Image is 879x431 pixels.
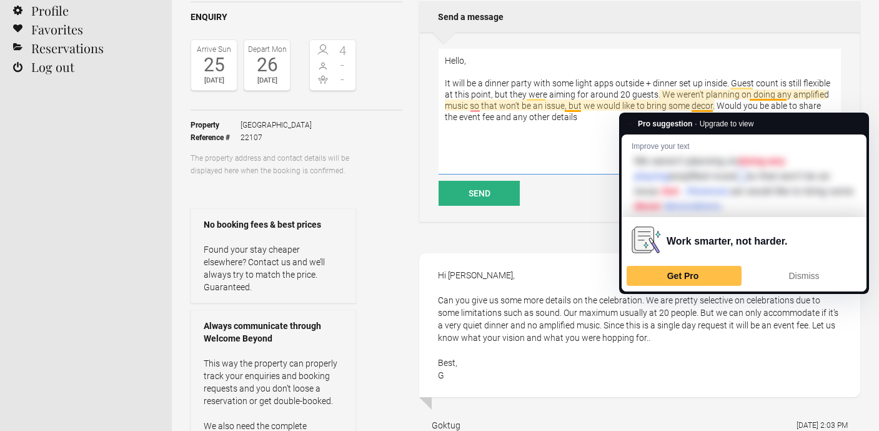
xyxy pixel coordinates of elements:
[419,253,860,397] div: Hi [PERSON_NAME], Can you give us some more details on the celebration. We are pretty selective o...
[194,43,234,56] div: Arrive Sun
[204,243,343,293] p: Found your stay cheaper elsewhere? Contact us and we’ll always try to match the price. Guaranteed.
[194,74,234,87] div: [DATE]
[191,131,241,144] strong: Reference #
[333,73,353,86] span: -
[194,56,234,74] div: 25
[333,59,353,71] span: -
[333,44,353,57] span: 4
[439,49,841,175] textarea: To enrich screen reader interactions, please activate Accessibility in Grammarly extension settings
[797,421,848,430] flynt-date-display: [DATE] 2:03 PM
[247,74,287,87] div: [DATE]
[419,1,860,33] h2: Send a message
[204,218,343,231] strong: No booking fees & best prices
[191,11,402,24] h2: Enquiry
[241,131,312,144] span: 22107
[191,152,356,177] p: The property address and contact details will be displayed here when the booking is confirmed.
[439,181,520,206] button: Send
[191,119,241,131] strong: Property
[241,119,312,131] span: [GEOGRAPHIC_DATA]
[204,320,343,345] strong: Always communicate through Welcome Beyond
[247,56,287,74] div: 26
[247,43,287,56] div: Depart Mon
